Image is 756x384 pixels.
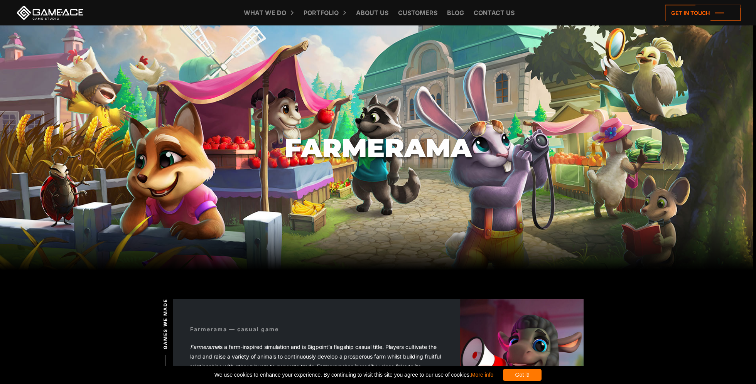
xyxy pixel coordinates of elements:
[471,372,493,378] a: More info
[214,369,493,381] span: We use cookies to enhance your experience. By continuing to visit this site you agree to our use ...
[190,325,279,333] div: Farmerama — casual game
[190,344,219,350] em: Farmerama
[665,5,741,21] a: Get in touch
[316,363,344,370] em: Farmerama
[162,299,169,349] span: Games we made
[503,369,542,381] div: Got it!
[285,133,472,162] h1: Farmerama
